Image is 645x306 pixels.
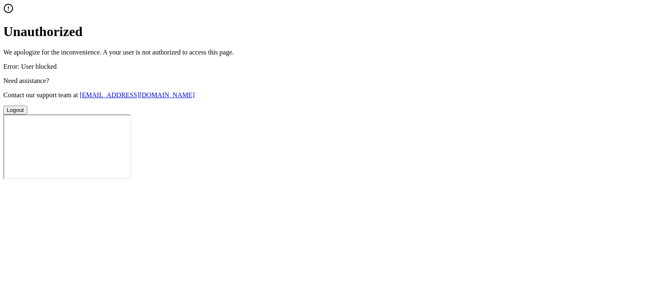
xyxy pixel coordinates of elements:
h1: Unauthorized [3,24,642,39]
button: Logout [3,106,27,114]
a: Logout [3,106,27,113]
p: Need assistance? [3,77,642,85]
p: We apologize for the inconvenience. A your user is not authorized to access this page. [3,49,642,56]
p: Contact our support team at [3,91,642,99]
a: [EMAIL_ADDRESS][DOMAIN_NAME] [80,91,195,99]
p: Error: User blocked [3,63,642,70]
